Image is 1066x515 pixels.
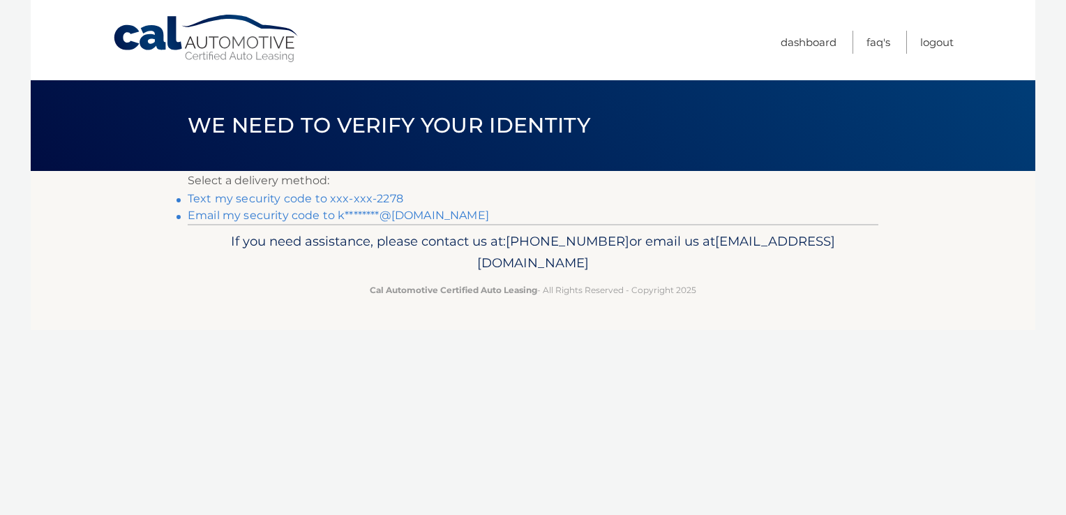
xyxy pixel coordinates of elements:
[866,31,890,54] a: FAQ's
[197,283,869,297] p: - All Rights Reserved - Copyright 2025
[188,209,489,222] a: Email my security code to k********@[DOMAIN_NAME]
[370,285,537,295] strong: Cal Automotive Certified Auto Leasing
[920,31,954,54] a: Logout
[188,192,403,205] a: Text my security code to xxx-xxx-2278
[112,14,301,64] a: Cal Automotive
[506,233,629,249] span: [PHONE_NUMBER]
[197,230,869,275] p: If you need assistance, please contact us at: or email us at
[188,112,590,138] span: We need to verify your identity
[781,31,836,54] a: Dashboard
[188,171,878,191] p: Select a delivery method:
